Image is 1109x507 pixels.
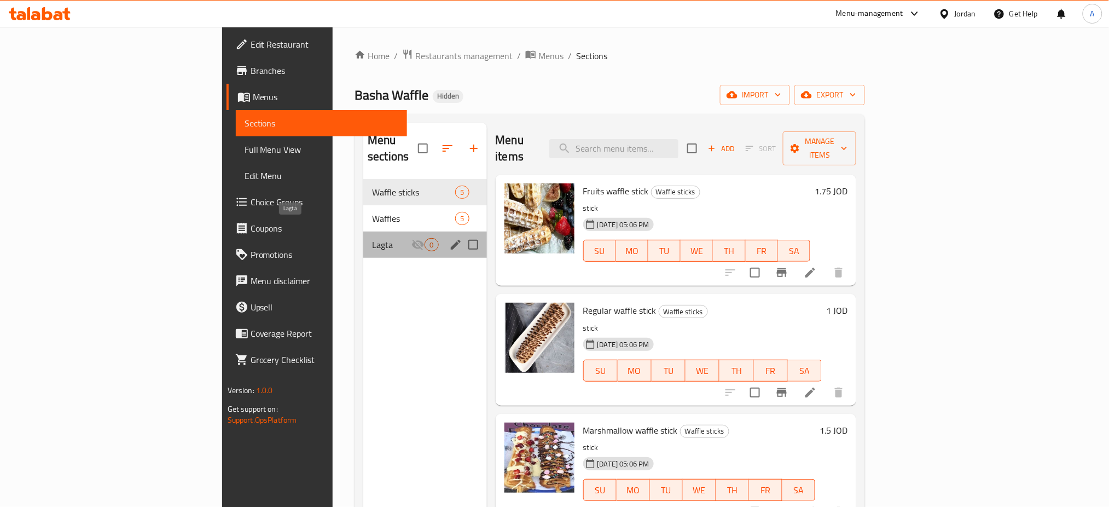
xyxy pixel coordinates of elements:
[713,240,745,262] button: TH
[652,360,686,382] button: TU
[804,266,817,279] a: Edit menu item
[583,183,649,199] span: Fruits waffle stick
[750,243,774,259] span: FR
[227,268,408,294] a: Menu disclaimer
[583,201,811,215] p: stick
[251,222,399,235] span: Coupons
[683,479,716,501] button: WE
[538,49,564,62] span: Menus
[251,301,399,314] span: Upsell
[228,402,278,416] span: Get support on:
[720,85,790,105] button: import
[425,238,438,251] div: items
[251,64,399,77] span: Branches
[685,243,709,259] span: WE
[787,482,811,498] span: SA
[794,85,865,105] button: export
[402,49,513,63] a: Restaurants management
[228,413,297,427] a: Support.OpsPlatform
[690,363,715,379] span: WE
[778,240,810,262] button: SA
[588,243,612,259] span: SU
[251,353,399,366] span: Grocery Checklist
[245,169,399,182] span: Edit Menu
[568,49,572,62] li: /
[363,205,486,232] div: Waffles5
[372,212,455,225] span: Waffles
[504,423,574,493] img: Marshmallow waffle stick
[448,237,464,253] button: edit
[659,305,708,318] div: Waffle sticks
[753,482,778,498] span: FR
[583,441,816,454] p: stick
[704,140,739,157] span: Add item
[245,143,399,156] span: Full Menu View
[826,303,847,318] h6: 1 JOD
[769,379,795,406] button: Branch-specific-item
[576,49,607,62] span: Sections
[593,220,654,230] span: [DATE] 05:06 PM
[227,31,408,57] a: Edit Restaurant
[434,135,461,162] span: Sort sections
[415,49,513,62] span: Restaurants management
[717,243,741,259] span: TH
[372,238,411,251] span: Lagta
[251,327,399,340] span: Coverage Report
[245,117,399,130] span: Sections
[616,240,648,262] button: MO
[704,140,739,157] button: Add
[769,260,795,286] button: Branch-specific-item
[583,360,618,382] button: SU
[251,38,399,51] span: Edit Restaurant
[227,215,408,241] a: Coupons
[363,232,486,258] div: Lagta0edit
[236,163,408,189] a: Edit Menu
[455,186,469,199] div: items
[593,459,654,469] span: [DATE] 05:06 PM
[618,360,652,382] button: MO
[549,139,678,158] input: search
[236,110,408,136] a: Sections
[746,240,778,262] button: FR
[724,363,749,379] span: TH
[622,363,647,379] span: MO
[227,241,408,268] a: Promotions
[792,363,817,379] span: SA
[792,135,847,162] span: Manage items
[433,91,463,101] span: Hidden
[588,363,613,379] span: SU
[955,8,976,20] div: Jordan
[411,238,425,251] svg: Inactive section
[251,274,399,287] span: Menu disclaimer
[251,248,399,261] span: Promotions
[583,321,822,335] p: stick
[620,243,644,259] span: MO
[729,88,781,102] span: import
[659,306,707,318] span: Waffle sticks
[826,379,852,406] button: delete
[227,320,408,347] a: Coverage Report
[456,187,468,198] span: 5
[1090,8,1095,20] span: A
[251,195,399,209] span: Choice Groups
[228,383,254,397] span: Version:
[583,422,678,439] span: Marshmallow waffle stick
[656,363,681,379] span: TU
[355,49,865,63] nav: breadcrumb
[517,49,521,62] li: /
[256,383,273,397] span: 1.0.0
[504,303,574,373] img: Regular waffle stick
[758,363,783,379] span: FR
[706,142,736,155] span: Add
[227,294,408,320] a: Upsell
[588,482,612,498] span: SU
[372,186,455,199] span: Waffle sticks
[617,479,650,501] button: MO
[433,90,463,103] div: Hidden
[621,482,646,498] span: MO
[815,183,847,199] h6: 1.75 JOD
[363,179,486,205] div: Waffle sticks5
[411,137,434,160] span: Select all sections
